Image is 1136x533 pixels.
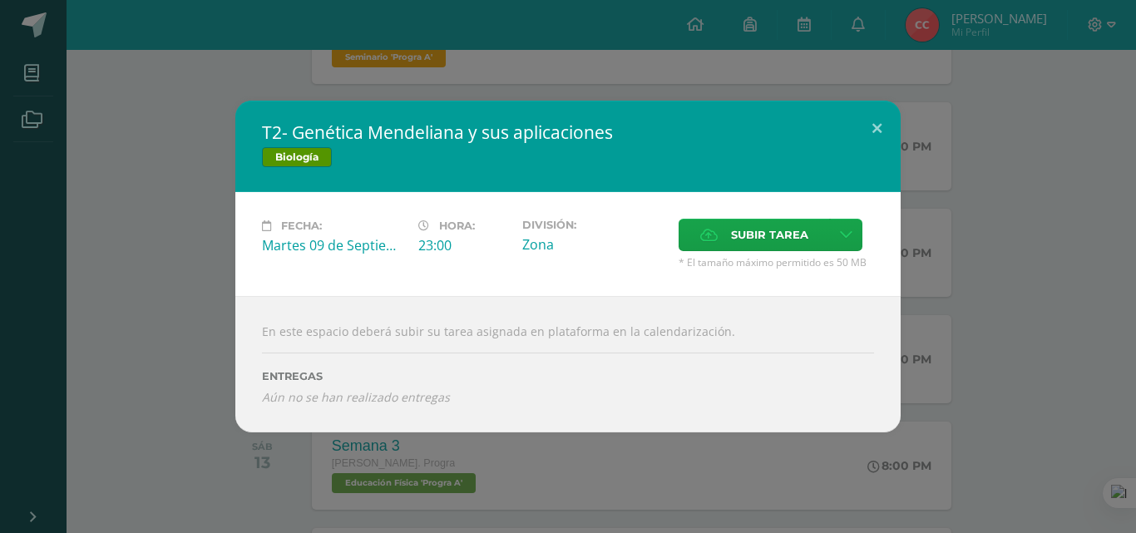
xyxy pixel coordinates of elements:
span: Subir tarea [731,220,808,250]
i: Aún no se han realizado entregas [262,389,874,405]
span: Hora: [439,220,475,232]
button: Close (Esc) [853,101,901,157]
span: * El tamaño máximo permitido es 50 MB [679,255,874,269]
h2: T2- Genética Mendeliana y sus aplicaciones [262,121,874,144]
div: Martes 09 de Septiembre [262,236,405,254]
label: División: [522,219,665,231]
div: 23:00 [418,236,509,254]
span: Fecha: [281,220,322,232]
label: ENTREGAS [262,370,874,382]
div: Zona [522,235,665,254]
div: En este espacio deberá subir su tarea asignada en plataforma en la calendarización. [235,296,901,432]
span: Biología [262,147,332,167]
